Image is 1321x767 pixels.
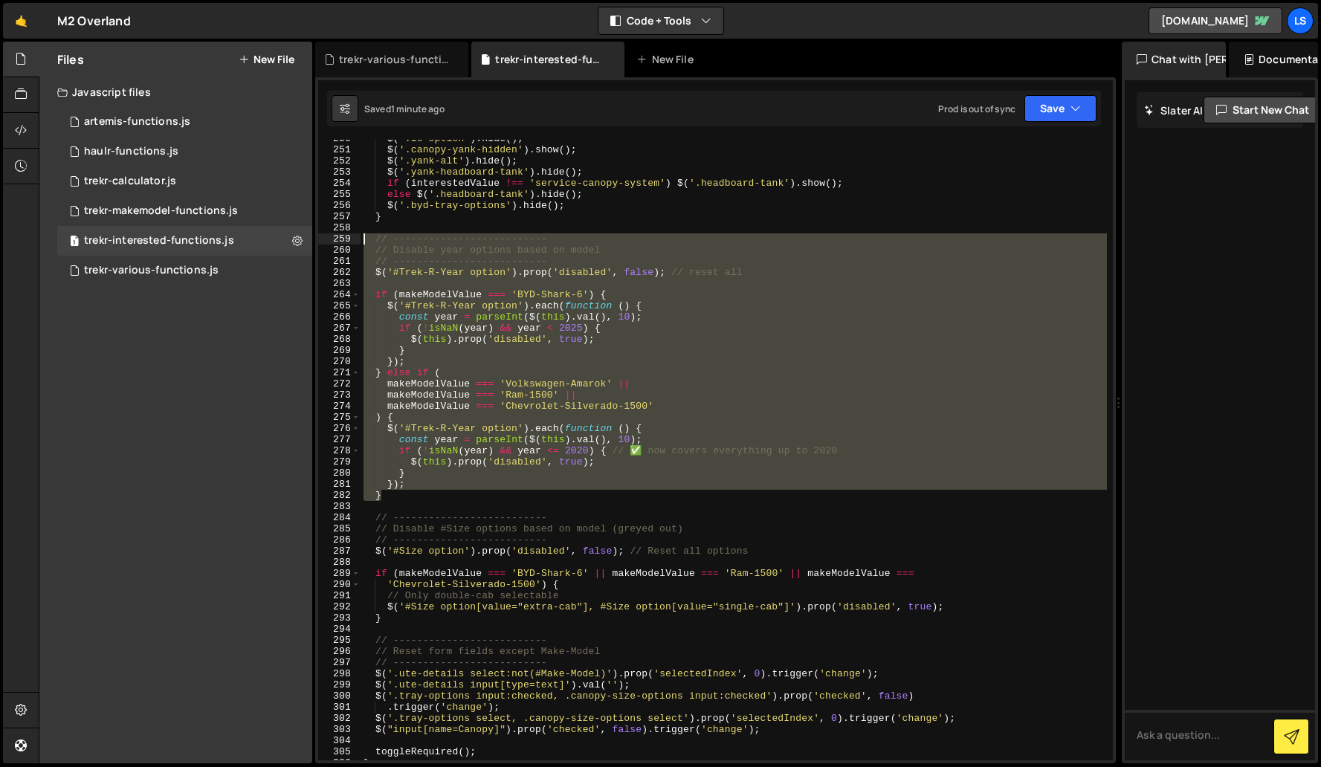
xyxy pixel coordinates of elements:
div: 282 [318,490,361,501]
h2: Files [57,51,84,68]
div: 281 [318,479,361,490]
div: 293 [318,612,361,624]
div: 303 [318,724,361,735]
div: 290 [318,579,361,590]
div: 256 [318,200,361,211]
div: 295 [318,635,361,646]
div: 277 [318,434,361,445]
a: 🤙 [3,3,39,39]
div: 265 [318,300,361,311]
div: 11669/37446.js [57,196,312,226]
div: 294 [318,624,361,635]
div: 266 [318,311,361,323]
div: 261 [318,256,361,267]
div: 267 [318,323,361,334]
button: New File [239,54,294,65]
div: 270 [318,356,361,367]
div: 285 [318,523,361,534]
div: 283 [318,501,361,512]
div: trekr-calculator.js [84,175,176,188]
div: 269 [318,345,361,356]
div: 286 [318,534,361,546]
a: [DOMAIN_NAME] [1149,7,1282,34]
div: 259 [318,233,361,245]
div: 260 [318,245,361,256]
div: 298 [318,668,361,679]
div: 251 [318,144,361,155]
div: New File [636,52,699,67]
div: 297 [318,657,361,668]
div: 11669/42207.js [57,107,312,137]
div: Documentation [1229,42,1318,77]
div: trekr-makemodel-functions.js [84,204,238,218]
div: 252 [318,155,361,166]
div: 278 [318,445,361,456]
div: 284 [318,512,361,523]
div: 296 [318,646,361,657]
div: trekr-various-functions.js [339,52,450,67]
button: Save [1024,95,1096,122]
div: 302 [318,713,361,724]
div: trekr-interested-functions.js [84,234,234,247]
div: 262 [318,267,361,278]
div: 257 [318,211,361,222]
div: 305 [318,746,361,757]
div: 253 [318,166,361,178]
div: Chat with [PERSON_NAME] [1122,42,1226,77]
button: Code + Tools [598,7,723,34]
div: 275 [318,412,361,423]
div: 273 [318,389,361,401]
div: 289 [318,568,361,579]
div: 299 [318,679,361,690]
div: haulr-functions.js [84,145,178,158]
div: 287 [318,546,361,557]
div: M2 Overland [57,12,131,30]
div: 271 [318,367,361,378]
div: 1 minute ago [391,103,445,115]
div: artemis-functions.js [84,115,190,129]
div: 300 [318,690,361,702]
div: 11669/42694.js [57,226,312,256]
div: 301 [318,702,361,713]
div: 11669/37341.js [57,256,312,285]
div: 264 [318,289,361,300]
div: 288 [318,557,361,568]
div: 276 [318,423,361,434]
div: Prod is out of sync [938,103,1015,115]
div: trekr-interested-functions.js [495,52,607,67]
div: 254 [318,178,361,189]
a: LS [1287,7,1314,34]
div: trekr-various-functions.js [84,264,219,277]
div: 304 [318,735,361,746]
div: Javascript files [39,77,312,107]
div: 280 [318,467,361,479]
h2: Slater AI [1144,103,1204,117]
div: 291 [318,590,361,601]
div: 258 [318,222,361,233]
div: 268 [318,334,361,345]
div: 11669/40542.js [57,137,312,166]
span: 1 [70,236,79,248]
div: 274 [318,401,361,412]
div: 11669/27653.js [57,166,312,196]
div: 263 [318,278,361,289]
div: 272 [318,378,361,389]
div: Saved [364,103,445,115]
div: 279 [318,456,361,467]
div: 255 [318,189,361,200]
div: 292 [318,601,361,612]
